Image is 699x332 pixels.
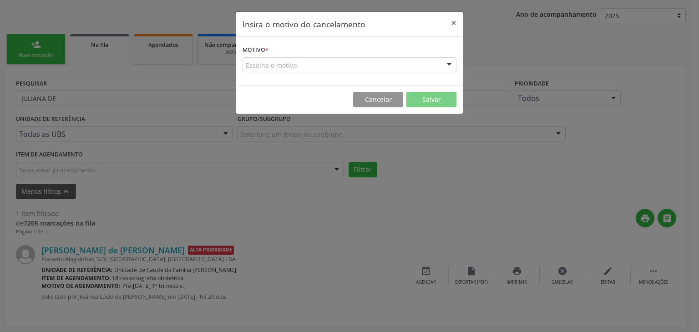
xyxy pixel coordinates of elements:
[243,43,268,57] label: Motivo
[246,60,297,70] span: Escolha o motivo
[243,18,365,30] h5: Insira o motivo do cancelamento
[406,92,456,107] button: Salvar
[353,92,403,107] button: Cancelar
[445,12,463,34] button: Close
